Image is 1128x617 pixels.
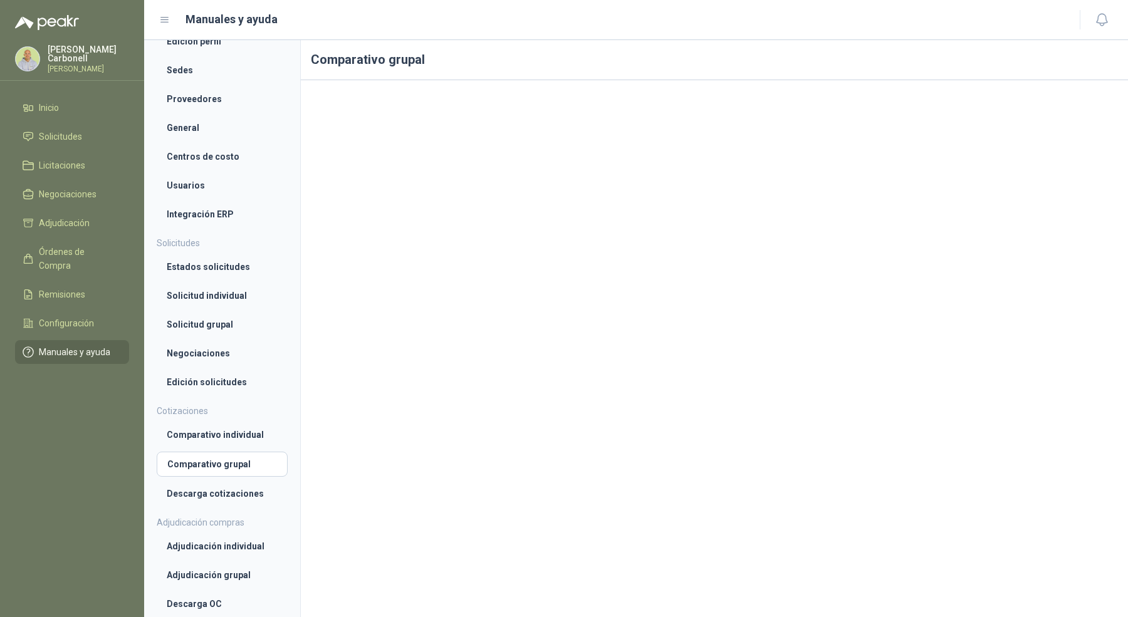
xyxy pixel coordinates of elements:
h4: Cotizaciones [157,404,288,418]
a: Edición perfil [157,29,288,53]
li: Comparativo grupal [167,457,277,471]
li: Sedes [167,63,278,77]
li: Edición perfil [167,34,278,48]
a: Manuales y ayuda [15,340,129,364]
a: Solicitud grupal [157,313,288,336]
a: Comparativo grupal [157,452,288,477]
a: Centros de costo [157,145,288,169]
a: Sedes [157,58,288,82]
a: Comparativo individual [157,423,288,447]
a: Descarga cotizaciones [157,482,288,506]
a: Licitaciones [15,153,129,177]
a: Edición solicitudes [157,370,288,394]
span: Órdenes de Compra [39,245,117,272]
img: Logo peakr [15,15,79,30]
a: Estados solicitudes [157,255,288,279]
li: Descarga OC [167,597,278,611]
h1: Comparativo grupal [301,40,1128,80]
a: Adjudicación [15,211,129,235]
a: Negociaciones [15,182,129,206]
a: Solicitud individual [157,284,288,308]
span: Negociaciones [39,187,97,201]
a: Inicio [15,96,129,120]
p: [PERSON_NAME] Carbonell [48,45,129,63]
li: Adjudicación grupal [167,568,278,582]
a: General [157,116,288,140]
li: Usuarios [167,179,278,192]
li: Integración ERP [167,207,278,221]
span: Solicitudes [39,130,82,143]
li: Solicitud grupal [167,318,278,331]
a: Proveedores [157,87,288,111]
p: [PERSON_NAME] [48,65,129,73]
li: General [167,121,278,135]
a: Integración ERP [157,202,288,226]
li: Negociaciones [167,346,278,360]
a: Usuarios [157,174,288,197]
li: Proveedores [167,92,278,106]
span: Inicio [39,101,59,115]
li: Descarga cotizaciones [167,487,278,500]
span: Configuración [39,316,94,330]
a: Órdenes de Compra [15,240,129,277]
li: Centros de costo [167,150,278,163]
span: Licitaciones [39,158,85,172]
h1: Manuales y ayuda [185,11,278,28]
a: Negociaciones [157,341,288,365]
li: Comparativo individual [167,428,278,442]
img: Company Logo [16,47,39,71]
li: Edición solicitudes [167,375,278,389]
span: Manuales y ayuda [39,345,110,359]
a: Configuración [15,311,129,335]
li: Solicitud individual [167,289,278,303]
h4: Solicitudes [157,236,288,250]
a: Remisiones [15,283,129,306]
span: Adjudicación [39,216,90,230]
span: Remisiones [39,288,85,301]
li: Adjudicación individual [167,539,278,553]
a: Descarga OC [157,592,288,616]
a: Solicitudes [15,125,129,148]
a: Adjudicación grupal [157,563,288,587]
a: Adjudicación individual [157,534,288,558]
li: Estados solicitudes [167,260,278,274]
iframe: /1ICO2JUlAyOx7al3OdOnEAge2MqnUorGd/ [311,90,1118,542]
h4: Adjudicación compras [157,516,288,529]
